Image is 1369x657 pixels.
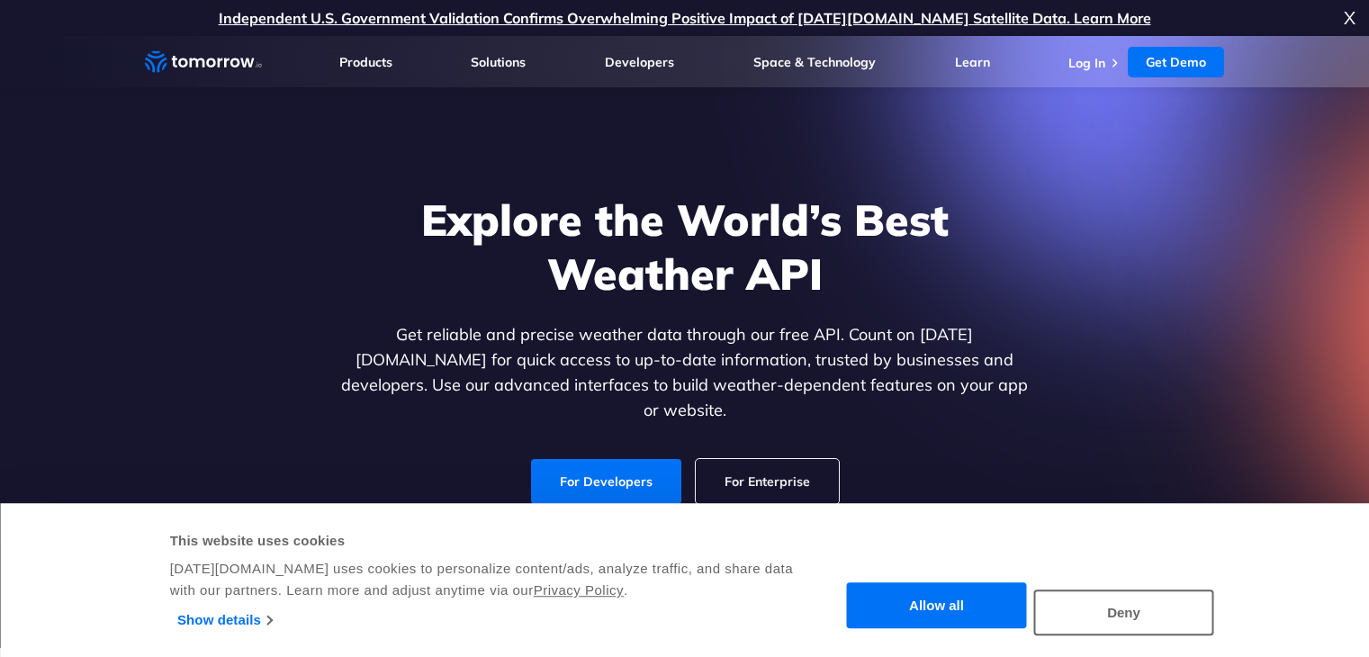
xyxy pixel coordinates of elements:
h1: Explore the World’s Best Weather API [338,193,1032,301]
a: Home link [145,49,262,76]
a: For Enterprise [696,459,839,504]
button: Allow all [847,583,1027,629]
div: This website uses cookies [170,530,796,552]
a: Get Demo [1128,47,1224,77]
a: Privacy Policy [534,582,624,598]
a: Solutions [471,54,526,70]
button: Deny [1034,589,1214,635]
a: For Developers [531,459,681,504]
div: [DATE][DOMAIN_NAME] uses cookies to personalize content/ads, analyze traffic, and share data with... [170,558,796,601]
p: Get reliable and precise weather data through our free API. Count on [DATE][DOMAIN_NAME] for quic... [338,322,1032,423]
a: Developers [605,54,674,70]
a: Products [339,54,392,70]
a: Show details [177,607,272,634]
a: Independent U.S. Government Validation Confirms Overwhelming Positive Impact of [DATE][DOMAIN_NAM... [219,9,1151,27]
a: Space & Technology [753,54,876,70]
a: Learn [955,54,990,70]
a: Log In [1068,55,1105,71]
